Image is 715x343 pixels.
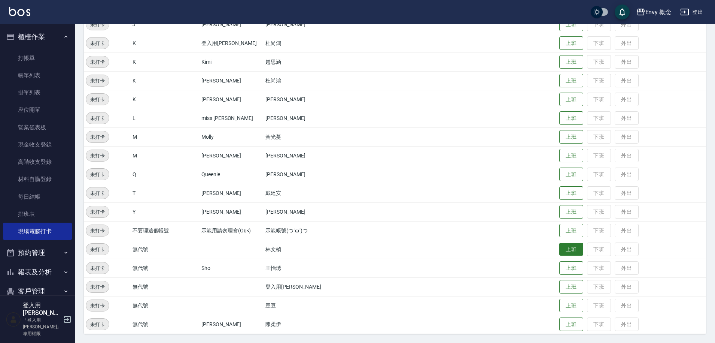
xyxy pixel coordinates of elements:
[3,243,72,262] button: 預約管理
[264,221,365,240] td: 示範帳號(つ´ω`)つ
[559,130,583,144] button: 上班
[200,15,264,34] td: [PERSON_NAME]
[264,127,365,146] td: 黃光蔓
[264,34,365,52] td: 杜尚鴻
[86,246,109,253] span: 未打卡
[559,18,583,31] button: 上班
[3,67,72,84] a: 帳單列表
[559,36,583,50] button: 上班
[86,283,109,291] span: 未打卡
[633,4,675,20] button: Envy 概念
[200,52,264,71] td: Kimi
[264,296,365,315] td: 豆豆
[200,90,264,109] td: [PERSON_NAME]
[559,55,583,69] button: 上班
[200,202,264,221] td: [PERSON_NAME]
[3,171,72,188] a: 材料自購登錄
[86,152,109,160] span: 未打卡
[3,188,72,205] a: 每日結帳
[131,184,200,202] td: T
[131,127,200,146] td: M
[131,34,200,52] td: K
[264,146,365,165] td: [PERSON_NAME]
[3,153,72,171] a: 高階收支登錄
[86,114,109,122] span: 未打卡
[264,71,365,90] td: 杜尚鴻
[200,221,264,240] td: 示範用請勿理會(Ou<)
[200,315,264,334] td: [PERSON_NAME]
[86,171,109,178] span: 未打卡
[86,133,109,141] span: 未打卡
[3,101,72,118] a: 座位開單
[131,277,200,296] td: 無代號
[131,71,200,90] td: K
[86,208,109,216] span: 未打卡
[264,277,365,296] td: 登入用[PERSON_NAME]
[559,243,583,256] button: 上班
[645,7,672,17] div: Envy 概念
[86,77,109,85] span: 未打卡
[131,15,200,34] td: J
[9,7,30,16] img: Logo
[559,111,583,125] button: 上班
[3,223,72,240] a: 現場電腦打卡
[200,109,264,127] td: miss [PERSON_NAME]
[86,189,109,197] span: 未打卡
[615,4,630,19] button: save
[131,315,200,334] td: 無代號
[3,136,72,153] a: 現金收支登錄
[86,264,109,272] span: 未打卡
[131,240,200,259] td: 無代號
[559,299,583,313] button: 上班
[3,119,72,136] a: 營業儀表板
[264,240,365,259] td: 林文楨
[3,205,72,223] a: 排班表
[559,280,583,294] button: 上班
[559,186,583,200] button: 上班
[559,205,583,219] button: 上班
[131,146,200,165] td: M
[200,259,264,277] td: Sho
[131,165,200,184] td: Q
[3,262,72,282] button: 報表及分析
[131,202,200,221] td: Y
[200,127,264,146] td: Molly
[559,168,583,181] button: 上班
[3,49,72,67] a: 打帳單
[264,259,365,277] td: 王怡琇
[23,317,61,337] p: 「登入用[PERSON_NAME]」專用權限
[86,302,109,310] span: 未打卡
[559,74,583,88] button: 上班
[264,165,365,184] td: [PERSON_NAME]
[3,27,72,46] button: 櫃檯作業
[200,165,264,184] td: Queenie
[86,39,109,47] span: 未打卡
[86,58,109,66] span: 未打卡
[559,149,583,163] button: 上班
[200,184,264,202] td: [PERSON_NAME]
[677,5,706,19] button: 登出
[264,184,365,202] td: 戴廷安
[131,109,200,127] td: L
[86,321,109,328] span: 未打卡
[559,318,583,331] button: 上班
[3,282,72,301] button: 客戶管理
[264,90,365,109] td: [PERSON_NAME]
[131,52,200,71] td: K
[86,21,109,28] span: 未打卡
[131,296,200,315] td: 無代號
[559,224,583,238] button: 上班
[86,227,109,235] span: 未打卡
[200,146,264,165] td: [PERSON_NAME]
[131,259,200,277] td: 無代號
[3,84,72,101] a: 掛單列表
[200,71,264,90] td: [PERSON_NAME]
[264,52,365,71] td: 趙思涵
[264,15,365,34] td: [PERSON_NAME]
[131,221,200,240] td: 不要理這個帳號
[264,315,365,334] td: 陳柔伊
[131,90,200,109] td: K
[86,96,109,103] span: 未打卡
[6,312,21,327] img: Person
[559,93,583,106] button: 上班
